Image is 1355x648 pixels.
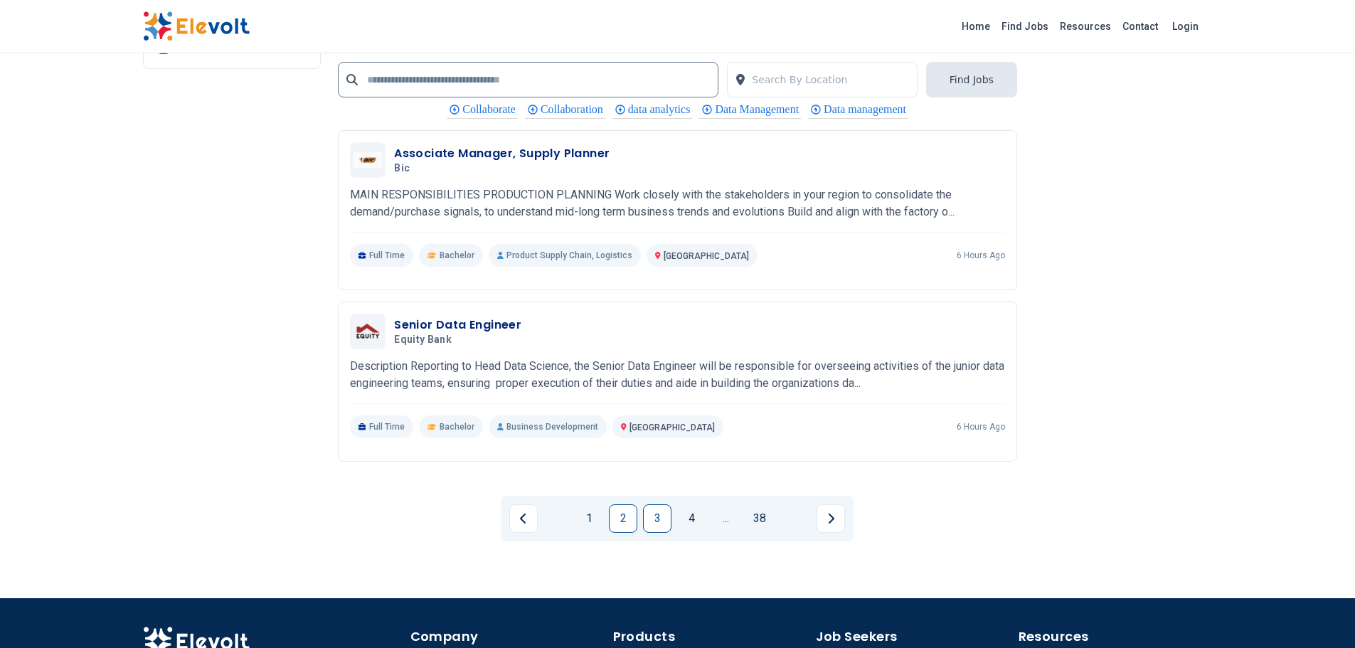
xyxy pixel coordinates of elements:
[628,103,695,115] span: data analytics
[509,504,845,533] ul: Pagination
[440,250,474,261] span: Bachelor
[410,627,605,647] h4: Company
[541,103,607,115] span: Collaboration
[609,504,637,533] a: Page 2 is your current page
[613,627,807,647] h4: Products
[629,423,715,432] span: [GEOGRAPHIC_DATA]
[711,504,740,533] a: Jump forward
[643,504,671,533] a: Page 3
[350,415,413,438] p: Full Time
[956,15,996,38] a: Home
[817,504,845,533] a: Next page
[350,186,1005,221] p: MAIN RESPONSIBILITIES PRODUCTION PLANNING Work closely with the stakeholders in your region to co...
[447,99,518,119] div: Collaborate
[575,504,603,533] a: Page 1
[509,504,538,533] a: Previous page
[350,314,1005,438] a: Equity BankSenior Data EngineerEquity BankDescription Reporting to Head Data Science, the Senior ...
[394,334,452,346] span: Equity Bank
[354,322,382,341] img: Equity Bank
[489,415,607,438] p: Business Development
[350,142,1005,267] a: BicAssociate Manager, Supply PlannerBicMAIN RESPONSIBILITIES PRODUCTION PLANNING Work closely wit...
[816,627,1010,647] h4: Job Seekers
[354,152,382,169] img: Bic
[715,103,803,115] span: Data Management
[1117,15,1164,38] a: Contact
[394,162,410,175] span: Bic
[664,251,749,261] span: [GEOGRAPHIC_DATA]
[1164,12,1207,41] a: Login
[1019,627,1213,647] h4: Resources
[394,317,521,334] h3: Senior Data Engineer
[996,15,1054,38] a: Find Jobs
[808,99,908,119] div: Data management
[350,244,413,267] p: Full Time
[745,504,774,533] a: Page 38
[1054,15,1117,38] a: Resources
[1284,580,1355,648] iframe: Chat Widget
[525,99,605,119] div: Collaboration
[824,103,910,115] span: Data management
[926,62,1017,97] button: Find Jobs
[612,99,693,119] div: data analytics
[957,250,1005,261] p: 6 hours ago
[489,244,641,267] p: Product Supply Chain, Logistics
[350,358,1005,392] p: Description Reporting to Head Data Science, the Senior Data Engineer will be responsible for over...
[143,80,322,507] iframe: Advertisement
[462,103,520,115] span: Collaborate
[178,43,205,54] span: Other
[699,99,801,119] div: Data Management
[957,421,1005,432] p: 6 hours ago
[440,421,474,432] span: Bachelor
[143,11,250,41] img: Elevolt
[677,504,706,533] a: Page 4
[1034,69,1213,496] iframe: Advertisement
[394,145,610,162] h3: Associate Manager, Supply Planner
